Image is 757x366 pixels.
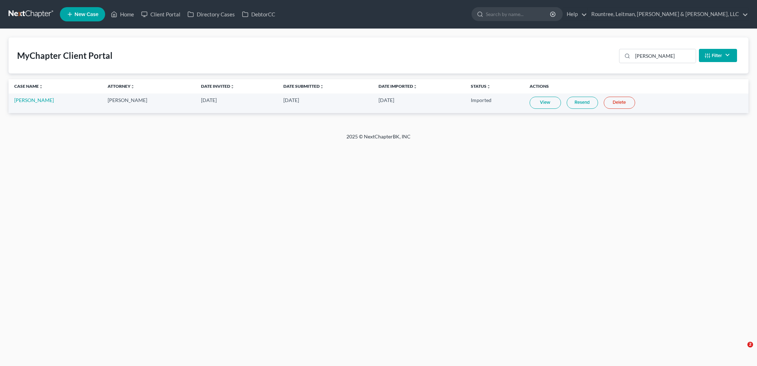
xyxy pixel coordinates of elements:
[465,93,524,113] td: Imported
[230,85,235,89] i: unfold_more
[201,83,235,89] a: Date Invitedunfold_more
[175,133,582,146] div: 2025 © NextChapterBK, INC
[130,85,135,89] i: unfold_more
[699,49,737,62] button: Filter
[138,8,184,21] a: Client Portal
[238,8,279,21] a: DebtorCC
[588,8,748,21] a: Rountree, Leitman, [PERSON_NAME] & [PERSON_NAME], LLC
[108,83,135,89] a: Attorneyunfold_more
[184,8,238,21] a: Directory Cases
[14,83,43,89] a: Case Nameunfold_more
[378,97,394,103] span: [DATE]
[283,83,324,89] a: Date Submittedunfold_more
[486,85,491,89] i: unfold_more
[74,12,98,17] span: New Case
[17,50,113,61] div: MyChapter Client Portal
[604,97,635,109] a: Delete
[14,97,54,103] a: [PERSON_NAME]
[747,342,753,347] span: 2
[471,83,491,89] a: Statusunfold_more
[102,93,195,113] td: [PERSON_NAME]
[524,79,748,93] th: Actions
[413,85,417,89] i: unfold_more
[733,342,750,359] iframe: Intercom live chat
[633,49,696,63] input: Search...
[567,97,598,109] a: Resend
[283,97,299,103] span: [DATE]
[39,85,43,89] i: unfold_more
[530,97,561,109] a: View
[107,8,138,21] a: Home
[486,7,551,21] input: Search by name...
[378,83,417,89] a: Date Importedunfold_more
[320,85,324,89] i: unfold_more
[563,8,587,21] a: Help
[201,97,217,103] span: [DATE]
